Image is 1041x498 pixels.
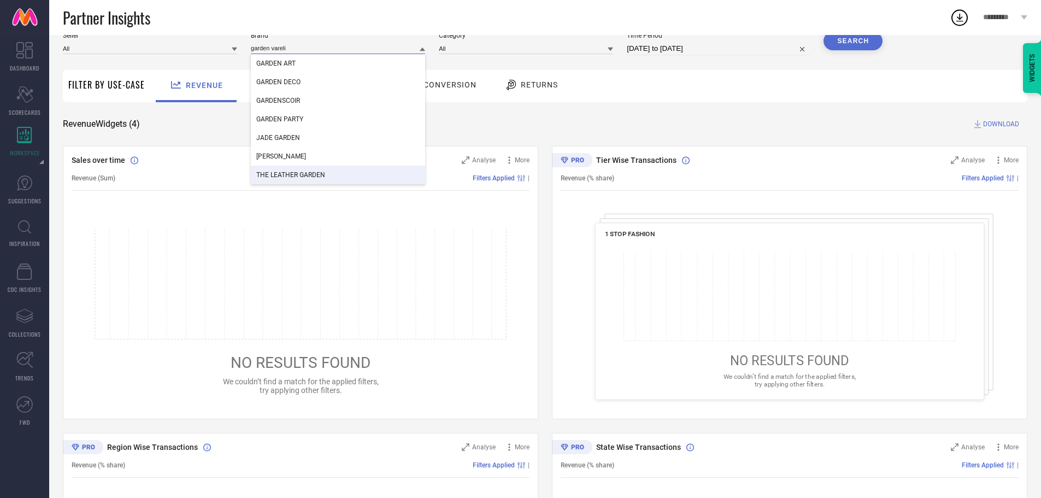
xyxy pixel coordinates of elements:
span: Analyse [961,443,985,451]
span: Revenue (% share) [72,461,125,469]
span: More [515,443,530,451]
div: THE LEATHER GARDEN [251,166,425,184]
span: Filters Applied [962,461,1004,469]
div: Premium [552,440,592,456]
span: GARDEN ART [256,60,296,67]
span: More [515,156,530,164]
span: Revenue (% share) [561,174,614,182]
span: SCORECARDS [9,108,41,116]
span: Returns [521,80,558,89]
span: Region Wise Transactions [107,443,198,452]
div: OLIVIA GARDEN [251,147,425,166]
span: THE LEATHER GARDEN [256,171,325,179]
div: Premium [63,440,103,456]
span: Conversion [424,80,477,89]
span: More [1004,156,1019,164]
span: Revenue [186,81,223,90]
span: Seller [63,32,237,39]
svg: Zoom [951,156,958,164]
svg: Zoom [951,443,958,451]
span: NO RESULTS FOUND [231,354,370,372]
span: [PERSON_NAME] [256,153,306,160]
div: GARDEN ART [251,54,425,73]
span: JADE GARDEN [256,134,300,142]
span: GARDEN PARTY [256,115,303,123]
span: SUGGESTIONS [8,197,42,205]
span: FWD [20,418,30,426]
div: GARDENSCOIR [251,91,425,110]
span: Brand [251,32,425,39]
div: Open download list [950,8,969,27]
span: Sales over time [72,156,125,165]
span: Filter By Use-Case [68,78,145,91]
span: | [1017,174,1019,182]
span: TRENDS [15,374,34,382]
span: GARDEN DECO [256,78,301,86]
span: Revenue (% share) [561,461,614,469]
span: NO RESULTS FOUND [730,353,849,368]
span: DOWNLOAD [983,119,1019,130]
span: Partner Insights [63,7,150,29]
div: GARDEN PARTY [251,110,425,128]
span: Category [439,32,613,39]
svg: Zoom [462,443,469,451]
span: State Wise Transactions [596,443,681,452]
span: Analyse [472,156,496,164]
span: Filters Applied [473,461,515,469]
span: More [1004,443,1019,451]
span: CDC INSIGHTS [8,285,42,294]
div: GARDEN DECO [251,73,425,91]
span: Analyse [961,156,985,164]
div: JADE GARDEN [251,128,425,147]
span: Analyse [472,443,496,451]
span: Time Period [627,32,810,39]
span: | [528,461,530,469]
span: Filters Applied [473,174,515,182]
span: | [1017,461,1019,469]
span: Tier Wise Transactions [596,156,677,165]
span: We couldn’t find a match for the applied filters, try applying other filters. [223,377,379,395]
input: Select time period [627,42,810,55]
span: We couldn’t find a match for the applied filters, try applying other filters. [724,373,856,388]
span: | [528,174,530,182]
span: 1 STOP FASHION [605,230,655,238]
span: COLLECTIONS [9,330,41,338]
button: Search [824,32,883,50]
span: INSPIRATION [9,239,40,248]
span: Revenue (Sum) [72,174,115,182]
span: DASHBOARD [10,64,39,72]
span: Revenue Widgets ( 4 ) [63,119,140,130]
span: WORKSPACE [10,149,40,157]
svg: Zoom [462,156,469,164]
span: Filters Applied [962,174,1004,182]
div: Premium [552,153,592,169]
span: GARDENSCOIR [256,97,300,104]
